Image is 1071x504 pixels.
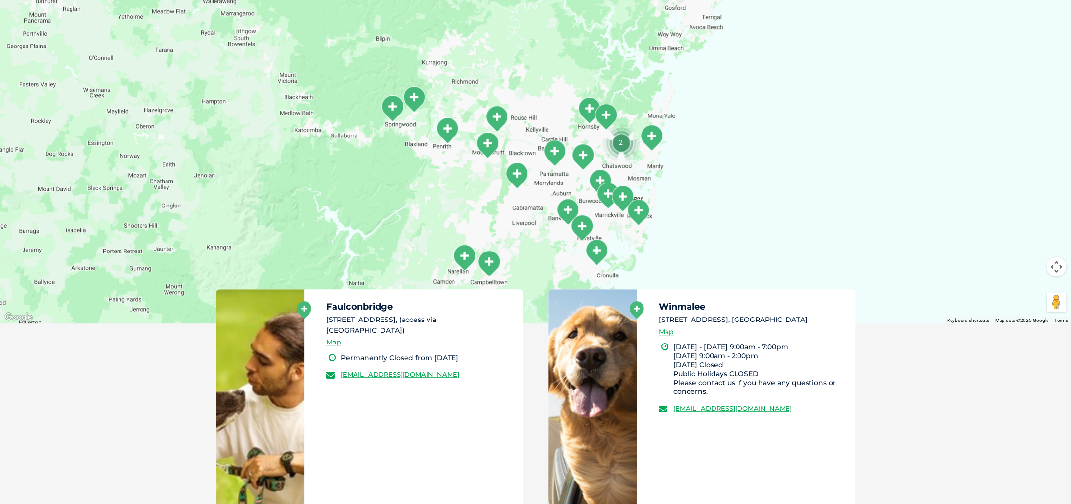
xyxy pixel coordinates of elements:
a: [EMAIL_ADDRESS][DOMAIN_NAME] [341,370,459,378]
div: North Parramatta [542,139,567,166]
div: Narellan [452,244,476,271]
li: Permanently Closed from [DATE] [341,353,514,362]
div: Ku-ring-gai [594,103,618,130]
li: [STREET_ADDRESS], [GEOGRAPHIC_DATA] [659,315,847,325]
button: Keyboard shortcuts [947,317,989,324]
button: Drag Pegman onto the map to open Street View [1047,292,1066,312]
h5: Faulconbridge [326,302,514,311]
div: Livingstone Rd [595,182,620,209]
img: Google [2,311,35,323]
div: Wetherill Park [504,162,529,189]
div: Faulconbridge [380,95,405,122]
li: [DATE] - [DATE] 9:00am - 7:00pm [DATE] 9:00am - 2:00pm [DATE] Closed Public Holidays CLOSED Pleas... [673,343,847,396]
a: [EMAIL_ADDRESS][DOMAIN_NAME] [673,404,792,412]
h5: Winmalee [659,302,847,311]
div: 2 [602,124,640,161]
div: Mortdale [570,214,594,241]
div: Minchinbury [475,132,500,159]
div: Caringbah [584,239,609,266]
div: Campbelltown [476,250,501,277]
a: Map [659,326,674,338]
div: Punchbowl [555,198,580,225]
div: Alexandria [610,185,635,212]
div: Marsden Park [484,105,509,132]
span: Map data ©2025 Google [995,318,1048,323]
li: [STREET_ADDRESS], (access via [GEOGRAPHIC_DATA]) [326,315,514,336]
div: Coogee-Maroubra [626,199,650,226]
a: Terms (opens in new tab) [1054,318,1068,323]
a: Open this area in Google Maps (opens a new window) [2,311,35,323]
button: Map camera controls [1047,257,1066,276]
div: West Ryde Veterinary Clinic [571,143,595,170]
div: Penrith Coreen Avenue [435,117,459,144]
div: Brookvale [639,124,664,151]
div: Hornsby [577,97,601,124]
a: Map [326,337,341,348]
div: Five Dock [588,169,612,196]
div: Winmalee [402,86,426,113]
